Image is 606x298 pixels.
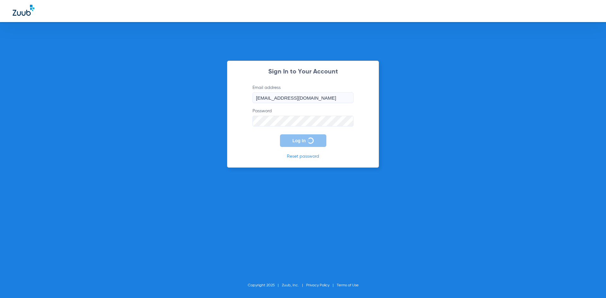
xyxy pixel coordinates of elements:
[252,116,353,126] input: Password
[282,282,306,289] li: Zuub, Inc.
[252,108,353,126] label: Password
[306,283,330,287] a: Privacy Policy
[243,69,363,75] h2: Sign In to Your Account
[293,138,306,143] span: Log In
[337,283,359,287] a: Terms of Use
[248,282,282,289] li: Copyright 2025
[13,5,34,16] img: Zuub Logo
[280,134,326,147] button: Log In
[287,154,319,159] a: Reset password
[252,85,353,103] label: Email address
[252,92,353,103] input: Email address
